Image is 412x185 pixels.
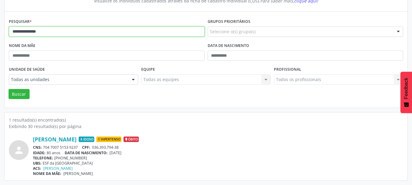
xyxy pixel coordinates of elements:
i: person [13,145,24,156]
span: Todas as unidades [11,76,126,83]
button: Feedback - Mostrar pesquisa [400,72,412,113]
span: IDADE: [33,150,45,155]
span: Selecione o(s) grupo(s) [210,28,256,35]
span: Idoso [79,137,94,142]
a: [PERSON_NAME] [33,136,77,143]
label: Grupos prioritários [208,17,250,27]
a: [PERSON_NAME] [43,166,73,171]
span: UBS: [33,161,41,166]
span: ACS: [33,166,41,171]
span: 036.393.794-38 [92,145,119,150]
button: Buscar [9,89,30,99]
div: 1 resultado(s) encontrado(s) [9,117,403,123]
div: 704 7007 5153 9237 [33,145,403,150]
label: Profissional [274,65,301,74]
div: [PHONE_NUMBER] [33,155,403,161]
label: Unidade de saúde [9,65,45,74]
label: Data de nascimento [208,41,249,51]
label: Nome da mãe [9,41,35,51]
span: [PERSON_NAME] [63,171,93,176]
div: Exibindo 30 resultado(s) por página [9,123,403,130]
span: Feedback [403,78,409,99]
span: Hipertenso [96,137,121,142]
label: Pesquisar [9,17,32,27]
label: Equipe [141,65,155,74]
div: ESF da [GEOGRAPHIC_DATA] [33,161,403,166]
span: NOME DA MÃE: [33,171,61,176]
span: DATA DE NASCIMENTO: [65,150,108,155]
span: CNS: [33,145,42,150]
span: [DATE] [109,150,121,155]
div: 80 anos [33,150,403,155]
span: CPF: [82,145,90,150]
span: Óbito [124,137,139,142]
span: TELEFONE: [33,155,53,161]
